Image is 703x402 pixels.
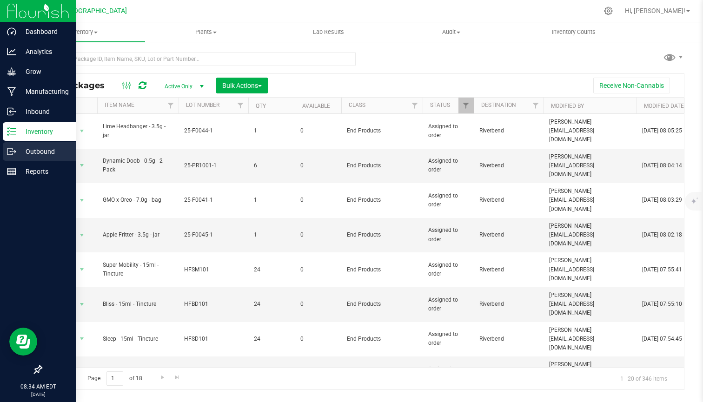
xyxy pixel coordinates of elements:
p: Manufacturing [16,86,72,97]
span: 0 [300,231,336,239]
span: 0 [300,161,336,170]
span: Plants [146,28,267,36]
span: End Products [347,161,417,170]
a: Modified By [551,103,584,109]
span: [GEOGRAPHIC_DATA] [63,7,127,15]
span: Riverbend [479,300,538,309]
span: End Products [347,231,417,239]
span: All Packages [48,80,114,91]
span: [DATE] 08:04:14 EDT [642,161,694,170]
a: Audit [390,22,513,42]
span: End Products [347,265,417,274]
input: 1 [106,371,123,386]
p: 08:34 AM EDT [4,382,72,391]
p: Inventory [16,126,72,137]
a: Available [302,103,330,109]
span: Assigned to order [428,296,468,313]
inline-svg: Outbound [7,147,16,156]
span: Assigned to order [428,261,468,278]
span: Hi, [PERSON_NAME]! [625,7,685,14]
span: Bulk Actions [222,82,262,89]
span: Riverbend [479,126,538,135]
span: select [76,229,88,242]
a: Item Name [105,102,134,108]
span: HFSM101 [184,265,243,274]
input: Search Package ID, Item Name, SKU, Lot or Part Number... [41,52,356,66]
p: Outbound [16,146,72,157]
span: Apple Fritter - 3.5g - jar [103,231,173,239]
span: End Products [347,300,417,309]
span: Riverbend [479,231,538,239]
span: Audit [391,28,512,36]
p: Inbound [16,106,72,117]
span: [PERSON_NAME][EMAIL_ADDRESS][DOMAIN_NAME] [549,118,631,145]
span: Bliss - 15ml - Tincture [103,300,173,309]
span: End Products [347,196,417,204]
span: [PERSON_NAME][EMAIL_ADDRESS][DOMAIN_NAME] [549,291,631,318]
inline-svg: Dashboard [7,27,16,36]
span: 0 [300,300,336,309]
span: [PERSON_NAME][EMAIL_ADDRESS][DOMAIN_NAME] [549,256,631,283]
span: select [76,332,88,345]
button: Bulk Actions [216,78,268,93]
span: 1 [254,196,289,204]
span: [PERSON_NAME][EMAIL_ADDRESS][DOMAIN_NAME] [549,326,631,353]
a: Inventory Counts [512,22,635,42]
span: End Products [347,126,417,135]
a: Filter [528,98,544,113]
a: Filter [163,98,179,113]
span: [PERSON_NAME][EMAIL_ADDRESS][DOMAIN_NAME] [549,222,631,249]
a: Filter [233,98,248,113]
span: 25-PR1001-1 [184,161,243,170]
span: 1 [254,231,289,239]
a: Lab Results [267,22,390,42]
span: select [76,159,88,172]
span: HFBD101 [184,300,243,309]
span: [PERSON_NAME][EMAIL_ADDRESS][DOMAIN_NAME] [549,360,631,387]
span: Riverbend [479,161,538,170]
a: Status [430,102,450,108]
a: Qty [256,103,266,109]
a: Go to the last page [171,371,184,384]
span: 1 - 20 of 346 items [613,371,675,385]
iframe: Resource center [9,328,37,356]
div: Manage settings [603,7,614,15]
span: 25-F0041-1 [184,196,243,204]
span: 0 [300,265,336,274]
span: Lab Results [300,28,357,36]
a: Go to the next page [156,371,169,384]
span: Assigned to order [428,226,468,244]
span: 24 [254,265,289,274]
span: select [76,194,88,207]
span: Inventory [22,28,145,36]
span: [PERSON_NAME][EMAIL_ADDRESS][DOMAIN_NAME] [549,187,631,214]
a: Inventory [22,22,145,42]
inline-svg: Grow [7,67,16,76]
span: End Products [347,335,417,343]
span: select [76,263,88,276]
span: 0 [300,335,336,343]
span: [DATE] 08:05:25 EDT [642,126,694,135]
span: Lime Headbanger - 3.5g - jar [103,122,173,140]
span: 1 [254,126,289,135]
p: Grow [16,66,72,77]
span: HFSD101 [184,335,243,343]
span: Riverbend [479,335,538,343]
span: Assigned to order [428,157,468,174]
p: Reports [16,166,72,177]
span: 25-F0044-1 [184,126,243,135]
span: Assigned to order [428,330,468,348]
inline-svg: Analytics [7,47,16,56]
a: Lot Number [186,102,219,108]
button: Receive Non-Cannabis [593,78,670,93]
span: Super Mobility - 15ml - Tincture [103,261,173,278]
span: [DATE] 08:02:18 EDT [642,231,694,239]
span: GMO x Oreo - 7.0g - bag [103,196,173,204]
span: 0 [300,126,336,135]
a: Class [349,102,365,108]
span: 0 [300,196,336,204]
inline-svg: Manufacturing [7,87,16,96]
span: [DATE] 07:54:45 EDT [642,335,694,343]
span: [DATE] 08:03:29 EDT [642,196,694,204]
span: Page of 18 [80,371,150,386]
